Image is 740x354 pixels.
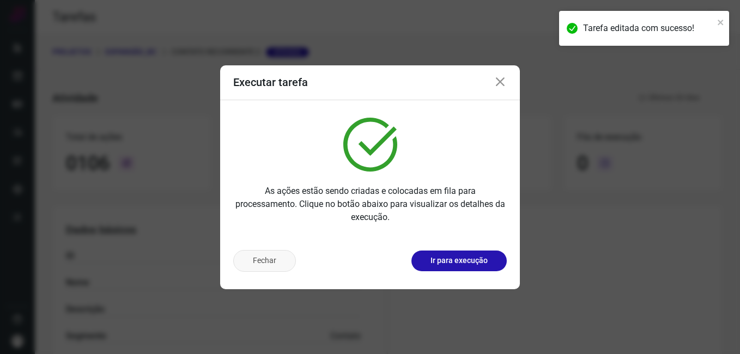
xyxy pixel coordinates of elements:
p: As ações estão sendo criadas e colocadas em fila para processamento. Clique no botão abaixo para ... [233,185,507,224]
img: verified.svg [343,118,397,172]
button: close [717,15,725,28]
button: Ir para execução [411,251,507,271]
h3: Executar tarefa [233,76,308,89]
p: Ir para execução [430,255,488,266]
div: Tarefa editada com sucesso! [583,22,714,35]
button: Fechar [233,250,296,272]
